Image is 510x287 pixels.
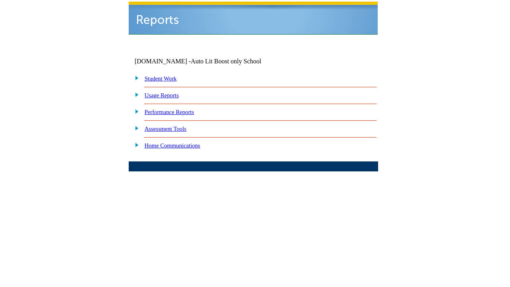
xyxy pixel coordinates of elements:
a: Home Communications [145,142,200,149]
a: Assessment Tools [145,126,186,132]
a: Usage Reports [145,92,179,98]
img: plus.gif [131,108,139,115]
img: header [129,2,378,35]
img: plus.gif [131,141,139,148]
a: Student Work [145,75,177,82]
img: plus.gif [131,91,139,98]
td: [DOMAIN_NAME] - [135,58,281,65]
a: Performance Reports [145,109,194,115]
img: plus.gif [131,124,139,132]
img: plus.gif [131,74,139,81]
nobr: Auto Lit Boost only School [191,58,261,65]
